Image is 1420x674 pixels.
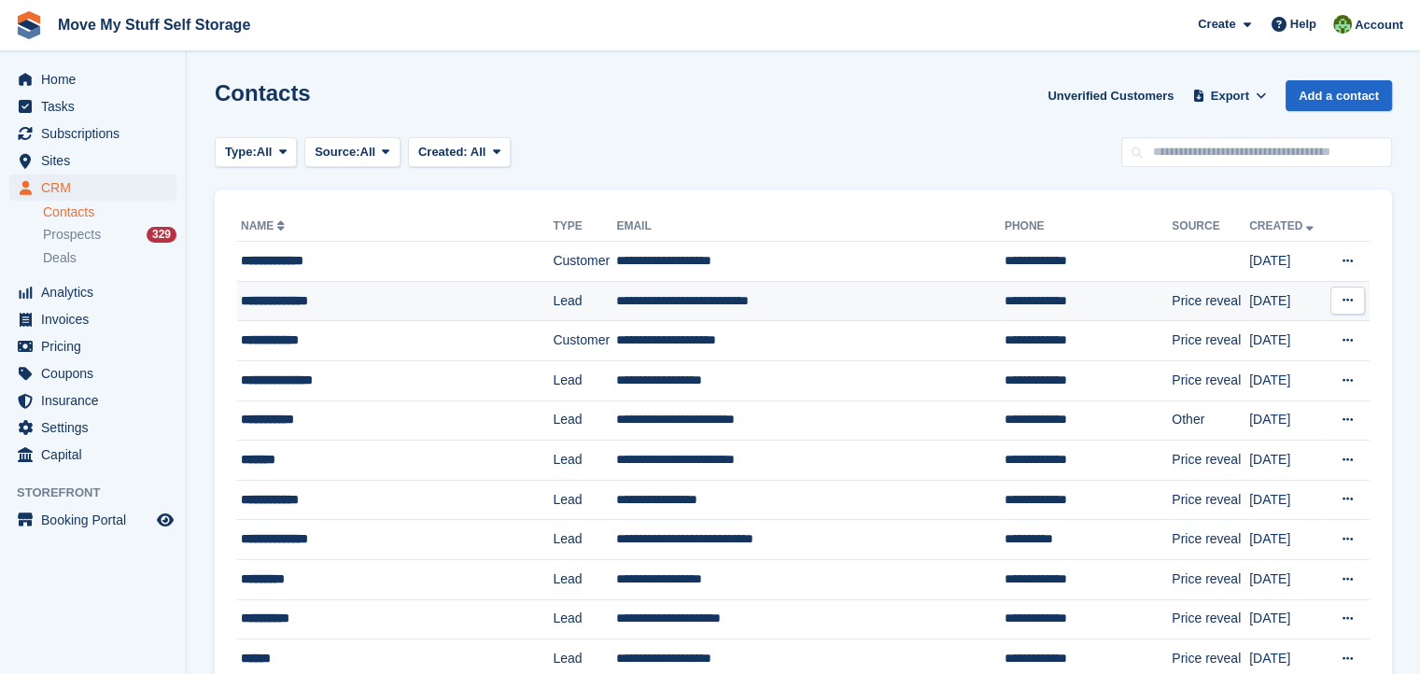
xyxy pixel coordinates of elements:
span: Created: [418,145,468,159]
td: Lead [553,441,616,481]
span: Analytics [41,279,153,305]
span: Pricing [41,333,153,359]
a: menu [9,279,176,305]
span: All [471,145,486,159]
a: menu [9,147,176,174]
a: menu [9,66,176,92]
td: Price reveal [1172,599,1249,639]
td: Price reveal [1172,360,1249,400]
td: [DATE] [1249,242,1326,282]
a: menu [9,414,176,441]
td: Lead [553,480,616,520]
span: Source: [315,143,359,161]
button: Type: All [215,137,297,168]
td: Other [1172,400,1249,441]
td: [DATE] [1249,559,1326,599]
span: Account [1355,16,1403,35]
a: Contacts [43,204,176,221]
a: menu [9,306,176,332]
span: Export [1211,87,1249,105]
td: Price reveal [1172,559,1249,599]
td: Lead [553,360,616,400]
td: [DATE] [1249,321,1326,361]
td: Customer [553,321,616,361]
span: Coupons [41,360,153,386]
a: menu [9,360,176,386]
td: Price reveal [1172,441,1249,481]
a: menu [9,442,176,468]
a: menu [9,175,176,201]
a: menu [9,93,176,119]
a: Deals [43,248,176,268]
a: Unverified Customers [1040,80,1181,111]
td: [DATE] [1249,281,1326,321]
a: Add a contact [1286,80,1392,111]
span: CRM [41,175,153,201]
td: [DATE] [1249,599,1326,639]
img: Joel Booth [1333,15,1352,34]
td: Customer [553,242,616,282]
span: Booking Portal [41,507,153,533]
td: Price reveal [1172,480,1249,520]
button: Source: All [304,137,401,168]
a: Preview store [154,509,176,531]
td: Price reveal [1172,520,1249,560]
a: Move My Stuff Self Storage [50,9,258,40]
a: menu [9,120,176,147]
td: [DATE] [1249,400,1326,441]
td: Lead [553,281,616,321]
th: Email [616,212,1004,242]
span: Settings [41,414,153,441]
span: Tasks [41,93,153,119]
span: Deals [43,249,77,267]
a: menu [9,333,176,359]
span: Help [1290,15,1316,34]
span: Prospects [43,226,101,244]
span: Type: [225,143,257,161]
span: Capital [41,442,153,468]
td: [DATE] [1249,520,1326,560]
a: Created [1249,219,1317,232]
td: Lead [553,599,616,639]
span: Invoices [41,306,153,332]
td: Lead [553,559,616,599]
img: stora-icon-8386f47178a22dfd0bd8f6a31ec36ba5ce8667c1dd55bd0f319d3a0aa187defe.svg [15,11,43,39]
th: Type [553,212,616,242]
span: Home [41,66,153,92]
div: 329 [147,227,176,243]
td: Lead [553,520,616,560]
span: Sites [41,147,153,174]
a: menu [9,507,176,533]
span: Storefront [17,484,186,502]
button: Created: All [408,137,511,168]
td: Lead [553,400,616,441]
span: All [360,143,376,161]
a: Prospects 329 [43,225,176,245]
span: Subscriptions [41,120,153,147]
td: Price reveal [1172,281,1249,321]
span: Insurance [41,387,153,414]
span: Create [1198,15,1235,34]
h1: Contacts [215,80,311,105]
span: All [257,143,273,161]
td: [DATE] [1249,480,1326,520]
th: Phone [1005,212,1172,242]
a: menu [9,387,176,414]
button: Export [1188,80,1271,111]
th: Source [1172,212,1249,242]
td: [DATE] [1249,441,1326,481]
a: Name [241,219,288,232]
td: [DATE] [1249,360,1326,400]
td: Price reveal [1172,321,1249,361]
